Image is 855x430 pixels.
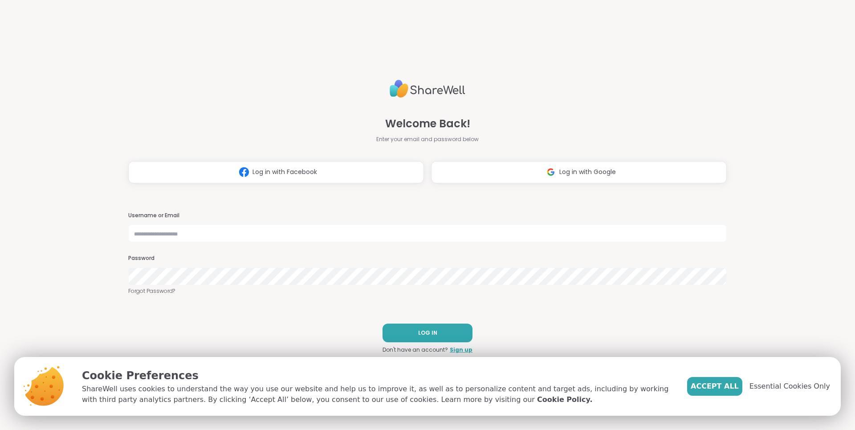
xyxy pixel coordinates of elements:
[390,76,465,101] img: ShareWell Logo
[82,384,673,405] p: ShareWell uses cookies to understand the way you use our website and help us to improve it, as we...
[82,368,673,384] p: Cookie Preferences
[383,346,448,354] span: Don't have an account?
[128,287,727,295] a: Forgot Password?
[252,167,317,177] span: Log in with Facebook
[542,164,559,180] img: ShareWell Logomark
[537,394,592,405] a: Cookie Policy.
[418,329,437,337] span: LOG IN
[128,212,727,219] h3: Username or Email
[431,161,727,183] button: Log in with Google
[749,381,830,392] span: Essential Cookies Only
[691,381,739,392] span: Accept All
[128,255,727,262] h3: Password
[450,346,472,354] a: Sign up
[385,116,470,132] span: Welcome Back!
[383,324,472,342] button: LOG IN
[236,164,252,180] img: ShareWell Logomark
[376,135,479,143] span: Enter your email and password below
[559,167,616,177] span: Log in with Google
[128,161,424,183] button: Log in with Facebook
[687,377,742,396] button: Accept All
